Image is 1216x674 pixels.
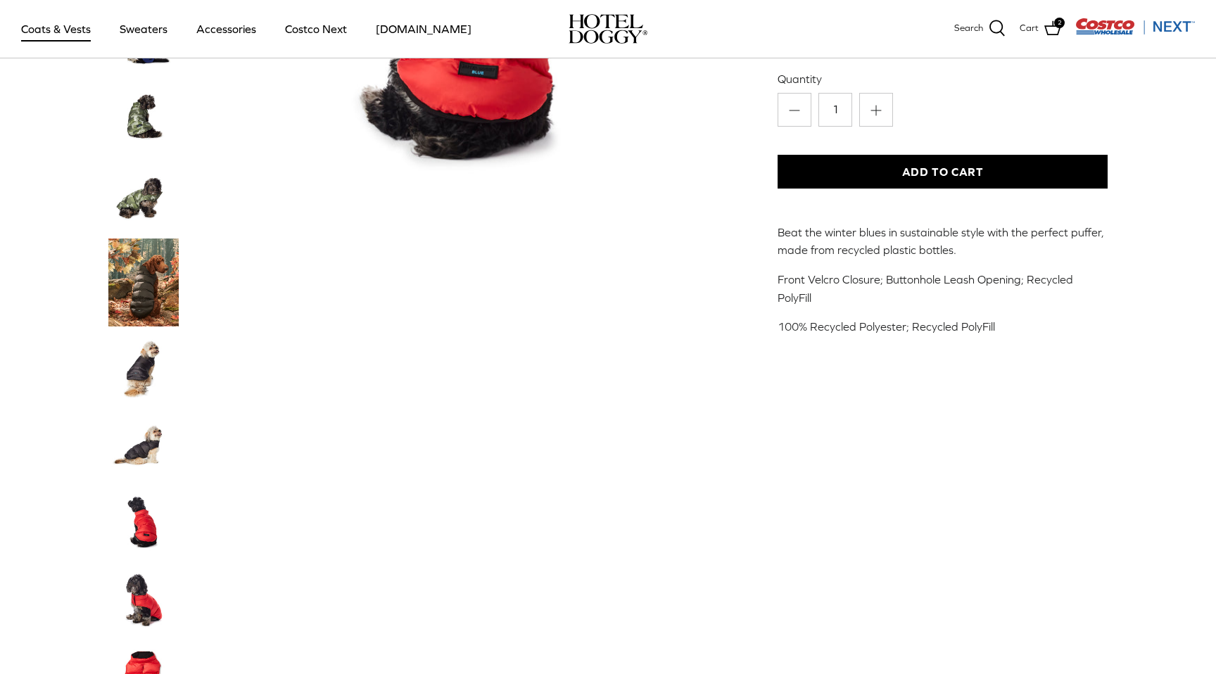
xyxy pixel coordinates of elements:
a: Thumbnail Link [108,239,179,326]
a: Search [954,20,1006,38]
span: 2 [1054,18,1065,28]
a: Coats & Vests [8,5,103,53]
span: Search [954,21,983,36]
label: Quantity [778,71,1108,87]
a: Thumbnail Link [108,566,179,636]
a: Visit Costco Next [1075,27,1195,37]
img: Costco Next [1075,18,1195,35]
a: Thumbnail Link [108,84,179,154]
p: Front Velcro Closure; Buttonhole Leash Opening; Recycled PolyFill [778,271,1108,307]
p: Beat the winter blues in sustainable style with the perfect puffer, made from recycled plastic bo... [778,224,1108,260]
a: Sweaters [107,5,180,53]
a: [DOMAIN_NAME] [363,5,484,53]
a: Thumbnail Link [108,411,179,481]
a: Cart 2 [1020,20,1061,38]
input: Quantity [818,93,852,127]
p: 100% Recycled Polyester; Recycled PolyFill [778,318,1108,354]
a: Thumbnail Link [108,488,179,559]
a: Thumbnail Link [108,161,179,231]
a: hoteldoggy.com hoteldoggycom [569,14,647,44]
a: Costco Next [272,5,360,53]
span: Cart [1020,21,1039,36]
a: Thumbnail Link [108,333,179,404]
a: Accessories [184,5,269,53]
button: Add to Cart [778,155,1108,189]
img: hoteldoggycom [569,14,647,44]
